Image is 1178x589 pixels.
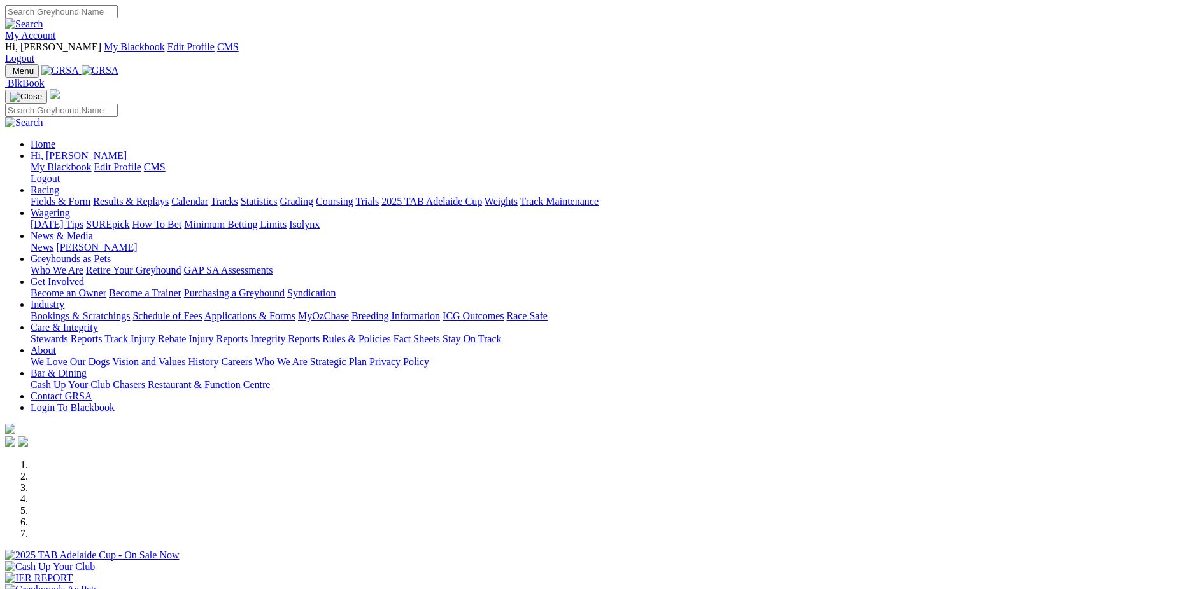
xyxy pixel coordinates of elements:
a: Careers [221,356,252,367]
a: Applications & Forms [204,310,295,321]
img: GRSA [82,65,119,76]
a: Race Safe [506,310,547,321]
a: Grading [280,196,313,207]
a: CMS [217,41,239,52]
img: logo-grsa-white.png [50,89,60,99]
a: Stay On Track [443,333,501,344]
a: Rules & Policies [322,333,391,344]
img: facebook.svg [5,436,15,447]
a: SUREpick [86,219,129,230]
a: Edit Profile [167,41,215,52]
a: Schedule of Fees [132,310,202,321]
a: About [31,345,56,356]
a: History [188,356,218,367]
a: Fields & Form [31,196,90,207]
img: Cash Up Your Club [5,561,95,572]
div: Wagering [31,219,1173,230]
a: 2025 TAB Adelaide Cup [381,196,482,207]
a: BlkBook [5,78,45,88]
button: Toggle navigation [5,90,47,104]
a: Statistics [241,196,278,207]
a: Who We Are [31,265,83,275]
div: Greyhounds as Pets [31,265,1173,276]
a: Edit Profile [94,162,141,172]
a: Syndication [287,288,336,298]
a: Fact Sheets [394,333,440,344]
a: My Blackbook [31,162,92,172]
a: Who We Are [255,356,308,367]
a: [PERSON_NAME] [56,242,137,253]
span: Menu [13,66,34,76]
img: GRSA [41,65,79,76]
input: Search [5,104,118,117]
a: Logout [31,173,60,184]
a: GAP SA Assessments [184,265,273,275]
div: Hi, [PERSON_NAME] [31,162,1173,184]
a: Track Injury Rebate [104,333,186,344]
a: Wagering [31,207,70,218]
a: Get Involved [31,276,84,287]
a: Trials [355,196,379,207]
a: Cash Up Your Club [31,379,110,390]
a: Racing [31,184,59,195]
a: Track Maintenance [520,196,599,207]
a: Greyhounds as Pets [31,253,111,264]
img: 2025 TAB Adelaide Cup - On Sale Now [5,550,180,561]
button: Toggle navigation [5,64,39,78]
a: Industry [31,299,64,310]
a: Strategic Plan [310,356,367,367]
a: Coursing [316,196,353,207]
a: Calendar [171,196,208,207]
span: BlkBook [8,78,45,88]
a: Home [31,139,55,149]
img: twitter.svg [18,436,28,447]
div: Bar & Dining [31,379,1173,391]
a: My Blackbook [104,41,165,52]
a: Vision and Values [112,356,185,367]
a: Isolynx [289,219,320,230]
img: Search [5,18,43,30]
a: Results & Replays [93,196,169,207]
a: Login To Blackbook [31,402,115,413]
a: Purchasing a Greyhound [184,288,285,298]
div: Care & Integrity [31,333,1173,345]
span: Hi, [PERSON_NAME] [31,150,127,161]
img: IER REPORT [5,572,73,584]
div: My Account [5,41,1173,64]
a: Become an Owner [31,288,106,298]
div: Get Involved [31,288,1173,299]
a: Logout [5,53,34,64]
a: Care & Integrity [31,322,98,333]
a: [DATE] Tips [31,219,83,230]
a: ICG Outcomes [443,310,504,321]
div: News & Media [31,242,1173,253]
a: Bookings & Scratchings [31,310,130,321]
a: Integrity Reports [250,333,320,344]
span: Hi, [PERSON_NAME] [5,41,101,52]
a: News & Media [31,230,93,241]
a: How To Bet [132,219,182,230]
a: Minimum Betting Limits [184,219,287,230]
a: My Account [5,30,56,41]
input: Search [5,5,118,18]
div: Racing [31,196,1173,207]
a: We Love Our Dogs [31,356,110,367]
img: logo-grsa-white.png [5,424,15,434]
a: Contact GRSA [31,391,92,401]
a: MyOzChase [298,310,349,321]
a: Chasers Restaurant & Function Centre [113,379,270,390]
a: Injury Reports [188,333,248,344]
a: Stewards Reports [31,333,102,344]
a: Weights [485,196,518,207]
a: Retire Your Greyhound [86,265,181,275]
a: Become a Trainer [109,288,181,298]
a: Hi, [PERSON_NAME] [31,150,129,161]
a: Privacy Policy [369,356,429,367]
a: News [31,242,53,253]
a: Tracks [211,196,238,207]
a: Breeding Information [351,310,440,321]
a: CMS [144,162,166,172]
div: Industry [31,310,1173,322]
img: Search [5,117,43,128]
img: Close [10,92,42,102]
